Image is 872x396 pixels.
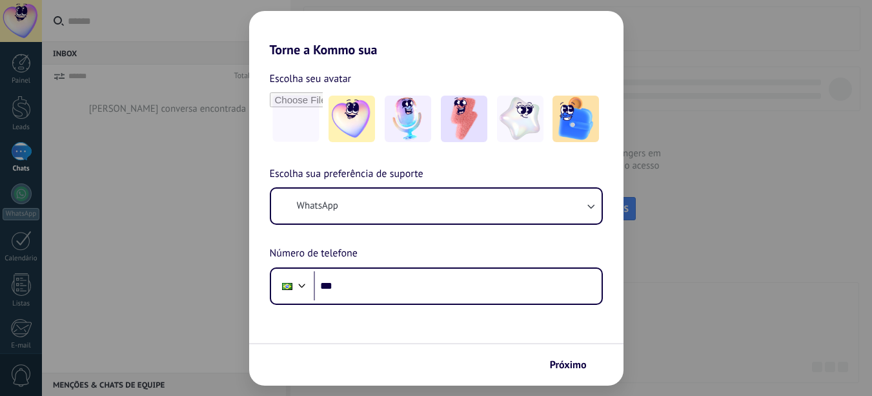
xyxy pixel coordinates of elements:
h2: Torne a Kommo sua [249,11,624,57]
img: -3.jpeg [441,96,487,142]
span: Próximo [550,360,587,370]
img: -2.jpeg [385,96,431,142]
span: Escolha seu avatar [270,70,352,87]
span: Número de telefone [270,245,358,262]
button: WhatsApp [271,189,602,224]
img: -1.jpeg [329,96,375,142]
img: -4.jpeg [497,96,543,142]
button: Próximo [544,354,604,376]
img: -5.jpeg [553,96,599,142]
span: WhatsApp [297,200,338,213]
div: Brazil: + 55 [275,273,299,300]
span: Escolha sua preferência de suporte [270,166,423,183]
